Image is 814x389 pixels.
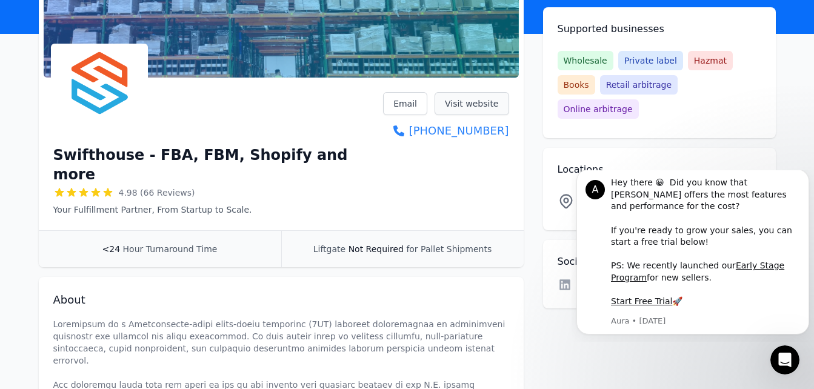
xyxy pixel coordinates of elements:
b: 🚀 [101,126,111,136]
span: 4.98 (66 Reviews) [119,187,195,199]
span: Hazmat [688,51,733,70]
a: Visit website [435,92,509,115]
div: Hey there 😀 Did you know that [PERSON_NAME] offers the most features and performance for the cost... [39,7,229,138]
h2: Social profiles [558,254,761,269]
span: Liftgate [313,244,345,254]
h2: Supported businesses [558,22,761,36]
a: Email [383,92,427,115]
span: Retail arbitrage [600,75,678,95]
a: Start Free Trial [39,126,101,136]
p: Message from Aura, sent 3d ago [39,145,229,156]
p: Your Fulfillment Partner, From Startup to Scale. [53,204,384,216]
span: Private label [618,51,683,70]
iframe: Intercom live chat [770,345,799,374]
h1: Swifthouse - FBA, FBM, Shopify and more [53,145,384,184]
span: <24 [102,244,121,254]
iframe: Intercom notifications message [572,170,814,342]
span: Wholesale [558,51,613,70]
div: Message content [39,7,229,144]
span: Hour Turnaround Time [123,244,218,254]
img: Swifthouse - FBA, FBM, Shopify and more [53,46,145,138]
div: Profile image for Aura [14,10,33,29]
a: Early Stage Program [39,90,213,112]
a: [PHONE_NUMBER] [383,122,509,139]
span: for Pallet Shipments [406,244,492,254]
span: Books [558,75,595,95]
h2: Locations [558,162,761,177]
span: Online arbitrage [558,99,639,119]
h2: About [53,291,509,308]
span: Not Required [349,244,404,254]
